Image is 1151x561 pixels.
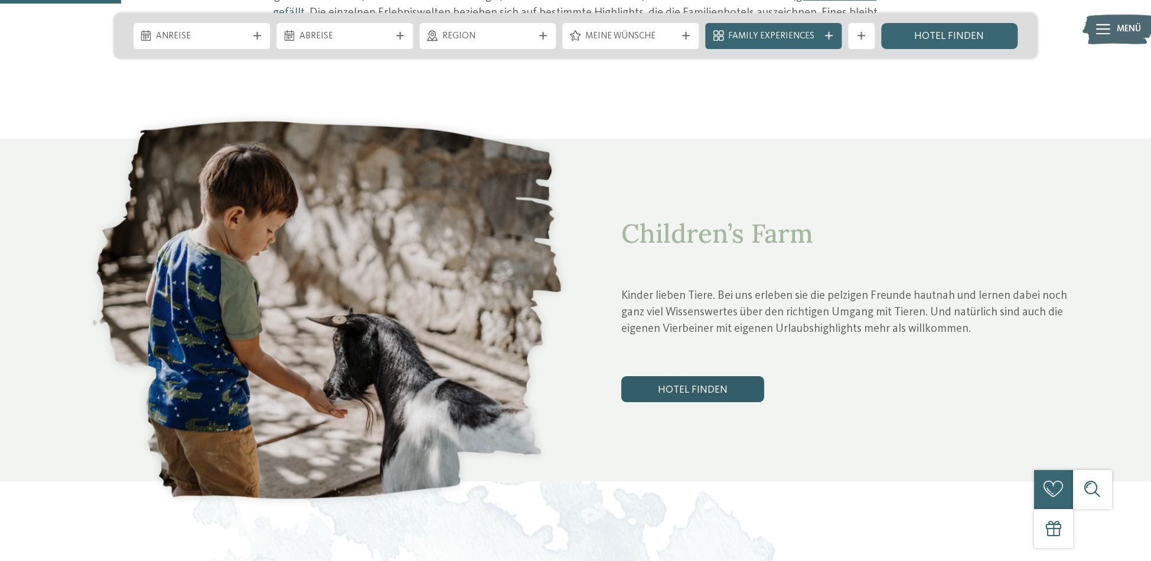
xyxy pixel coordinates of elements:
[881,23,1018,49] a: Hotel finden
[621,217,813,250] span: Children’s Farm
[442,30,533,43] span: Region
[621,288,1073,337] p: Kinder lieben Tiere. Bei uns erleben sie die pelzigen Freunde hautnah und lernen dabei noch ganz ...
[78,106,575,514] img: Welche Family Experiences wählt ihr?
[585,30,676,43] span: Meine Wünsche
[621,376,764,402] a: Hotel finden
[156,30,247,43] span: Anreise
[728,30,819,43] span: Family Experiences
[299,30,390,43] span: Abreise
